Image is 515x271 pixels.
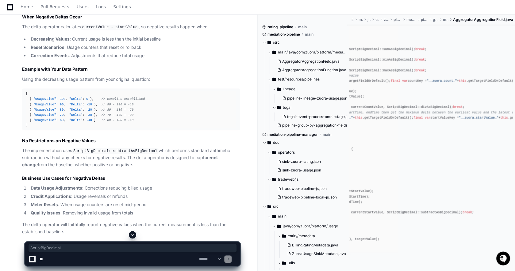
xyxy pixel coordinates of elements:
[83,102,84,106] span: :
[22,14,240,20] h2: When Negative Deltas Occur
[359,17,363,22] span: main
[60,118,63,122] span: 60
[22,175,240,181] h2: Business Use Cases for Negative Deltas
[282,68,346,73] span: AggregatorAggregationFunction.java
[278,150,295,155] span: operators
[29,52,240,59] li: : Adjustments that reduce total usage
[56,118,58,122] span: :
[26,123,28,127] span: ]
[272,76,276,83] svg: Directory
[459,79,467,83] span: this
[21,52,78,57] div: We're available if you need us!
[43,64,74,69] a: Powered byPylon
[31,185,82,190] strong: Data Usage Adjustments
[453,17,513,22] span: AggregatorAggregationField.java
[22,23,240,31] p: The delta operator calculates , so negative results happen when:
[102,97,145,100] span: // Baseline established
[367,17,371,22] span: java
[495,251,512,267] iframe: Open customer support
[415,58,425,61] span: break
[463,210,472,214] span: break
[83,97,84,100] span: :
[267,32,300,37] span: mediation-pipeline
[60,102,63,106] span: 90
[272,49,276,56] svg: Directory
[263,37,342,47] button: /src
[33,118,56,122] span: "UsageValue"
[22,76,240,83] p: Using the decreasing usage pattern from your original question:
[21,46,101,52] div: Start new chat
[280,112,353,121] button: togai-event-process-omni-stage.json
[459,116,498,120] span: "__zuora_startValue_"
[402,79,408,83] span: var
[72,148,159,154] code: ScriptBigDecimal::subtractAsBigDecimal
[60,108,63,111] span: 80
[425,116,430,120] span: var
[277,104,281,111] svg: Directory
[282,59,340,64] span: AggregatorAggregationField.java
[86,102,92,106] span: -10
[92,97,94,100] span: ,
[104,48,112,55] button: Start new chat
[272,221,350,231] button: java/com/zuora/platform/usage
[267,203,271,210] svg: Directory
[298,25,307,29] span: main
[69,118,83,122] span: "Delta"
[283,105,291,110] span: togai
[33,108,56,111] span: "UsageValue"
[267,175,342,184] button: tradeweb/js
[6,46,17,57] img: 1736555170064-99ba0984-63c1-480f-8ee9-699278ef63ed
[283,224,338,229] span: java/com/zuora/platform/usage
[63,102,65,106] span: ,
[267,147,342,157] button: operators
[415,47,425,51] span: break
[6,6,18,18] img: PlayerZero
[263,202,342,211] button: src
[83,118,84,122] span: :
[267,47,347,57] button: main/java/com/zuora/platform/mediation/pipeline/graph/model
[273,40,280,45] span: /src
[273,204,279,209] span: src
[278,77,320,82] span: test/resources/pipelines
[282,168,321,173] span: sink-zuora-usage.json
[102,113,134,116] span: // 70 - 100 = -30
[275,157,339,166] button: sink-zuora-rating.json
[40,5,69,9] span: Pull Requests
[69,102,83,106] span: "Delta"
[29,108,31,111] span: {
[275,66,346,74] button: AggregatorAggregationFunction.java
[63,113,65,116] span: ,
[26,92,28,95] span: [
[272,213,276,220] svg: Directory
[102,102,134,106] span: // 90 - 100 = -10
[22,155,218,167] strong: net change
[287,96,347,101] span: pipeline-lineage-zuora-usage.json
[275,166,339,175] button: sink-zuora-usage.json
[391,79,400,83] span: final
[421,17,428,22] span: pipeline
[283,87,295,92] span: lineage
[86,108,92,111] span: -20
[273,140,279,145] span: doc
[29,193,240,200] li: : Usage reversals or refunds
[29,201,240,208] li: : When usage counters are reset mid-period
[22,66,240,72] h2: Example with Your Data Pattern
[81,25,139,30] code: currentValue - startValue
[280,94,348,103] button: pipeline-lineage-zuora-usage.json
[355,116,363,120] span: this
[31,44,64,49] strong: Reset Scenarios
[29,118,31,122] span: {
[278,50,347,55] span: main/java/com/zuora/platform/mediation/pipeline/graph/model
[272,176,276,183] svg: Directory
[453,105,463,109] span: break
[21,5,33,9] span: Home
[267,139,271,146] svg: Directory
[31,202,58,207] strong: Meter Resets
[393,17,401,22] span: platform
[29,102,31,106] span: {
[65,97,67,100] span: ,
[83,108,84,111] span: :
[29,113,31,116] span: {
[275,193,339,202] button: tradeweb-pipeline-local-js.json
